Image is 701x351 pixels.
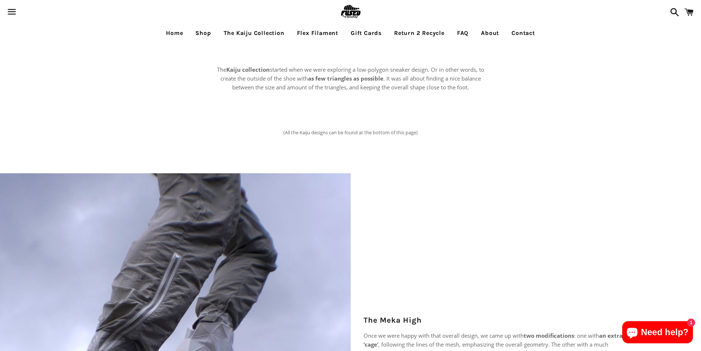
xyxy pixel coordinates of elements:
[506,24,541,42] a: Contact
[291,24,344,42] a: Flex Filament
[620,321,695,345] inbox-online-store-chat: Shopify online store chat
[389,24,450,42] a: Return 2 Recycle
[215,65,487,92] p: The started when we were exploring a low-polygon sneaker design. Or in other words, to create the...
[218,24,290,42] a: The Kaiju Collection
[364,332,623,348] strong: an extra ‘cage’
[190,24,216,42] a: Shop
[308,75,383,82] strong: as few triangles as possible
[475,24,504,42] a: About
[262,121,439,144] p: (All the Kaiju designs can be found at the bottom of this page)
[524,332,574,339] strong: two modifications
[160,24,188,42] a: Home
[345,24,387,42] a: Gift Cards
[226,66,270,73] strong: Kaiju collection
[452,24,474,42] a: FAQ
[364,315,625,326] h2: The Meka High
